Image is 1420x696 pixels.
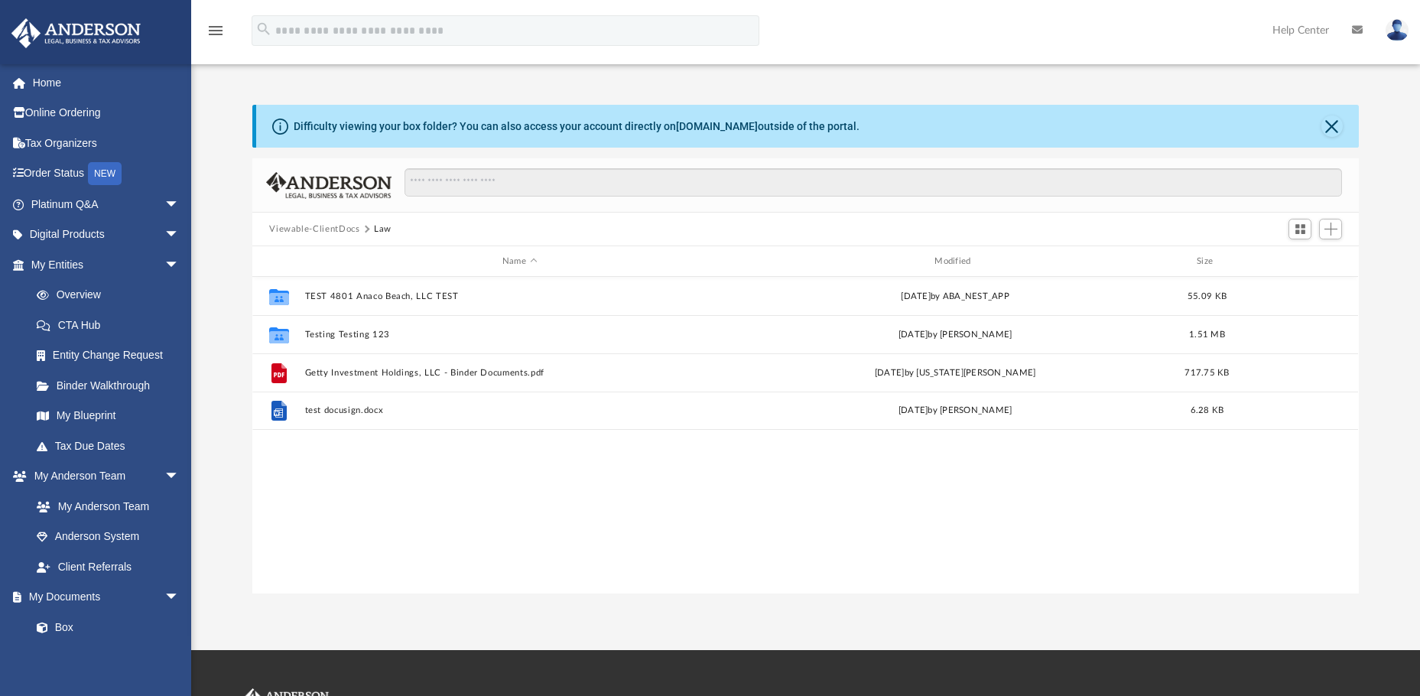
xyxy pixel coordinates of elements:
a: Binder Walkthrough [21,370,203,401]
span: arrow_drop_down [164,249,195,281]
div: [DATE] by [PERSON_NAME] [741,328,1170,342]
a: Tax Due Dates [21,431,203,461]
div: Modified [740,255,1170,268]
button: Close [1321,115,1343,137]
div: grid [252,277,1358,594]
div: [DATE] by [PERSON_NAME] [741,404,1170,418]
a: Box [21,612,187,642]
a: [DOMAIN_NAME] [676,120,758,132]
div: id [259,255,297,268]
div: Name [304,255,734,268]
a: Order StatusNEW [11,158,203,190]
a: My Documentsarrow_drop_down [11,582,195,613]
a: Entity Change Request [21,340,203,371]
a: Digital Productsarrow_drop_down [11,220,203,250]
a: Online Ordering [11,98,203,128]
img: User Pic [1386,19,1409,41]
a: My Anderson Teamarrow_drop_down [11,461,195,492]
a: Anderson System [21,522,195,552]
span: arrow_drop_down [164,189,195,220]
div: [DATE] by ABA_NEST_APP [741,290,1170,304]
button: Law [374,223,392,236]
div: Size [1177,255,1238,268]
span: 717.75 KB [1185,369,1230,377]
a: Platinum Q&Aarrow_drop_down [11,189,203,220]
span: 55.09 KB [1188,292,1227,301]
i: search [255,21,272,37]
a: Tax Organizers [11,128,203,158]
input: Search files and folders [405,168,1342,197]
span: arrow_drop_down [164,220,195,251]
span: 1.51 MB [1189,330,1225,339]
div: Difficulty viewing your box folder? You can also access your account directly on outside of the p... [294,119,859,135]
button: Getty Investment Holdings, LLC - Binder Documents.pdf [305,368,734,378]
a: My Blueprint [21,401,195,431]
button: Switch to Grid View [1288,219,1311,240]
a: Overview [21,280,203,311]
a: CTA Hub [21,310,203,340]
button: TEST 4801 Anaco Beach, LLC TEST [305,291,734,301]
a: My Entitiesarrow_drop_down [11,249,203,280]
button: Testing Testing 123 [305,330,734,340]
button: test docusign.docx [305,405,734,415]
div: [DATE] by [US_STATE][PERSON_NAME] [741,366,1170,380]
a: Meeting Minutes [21,642,195,673]
button: Viewable-ClientDocs [269,223,359,236]
div: id [1245,255,1352,268]
button: Add [1319,219,1342,240]
i: menu [206,21,225,40]
span: arrow_drop_down [164,461,195,493]
a: My Anderson Team [21,491,187,522]
img: Anderson Advisors Platinum Portal [7,18,145,48]
a: Client Referrals [21,551,195,582]
a: Home [11,67,203,98]
span: arrow_drop_down [164,582,195,613]
span: 6.28 KB [1191,406,1224,415]
div: NEW [88,162,122,185]
a: menu [206,29,225,40]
